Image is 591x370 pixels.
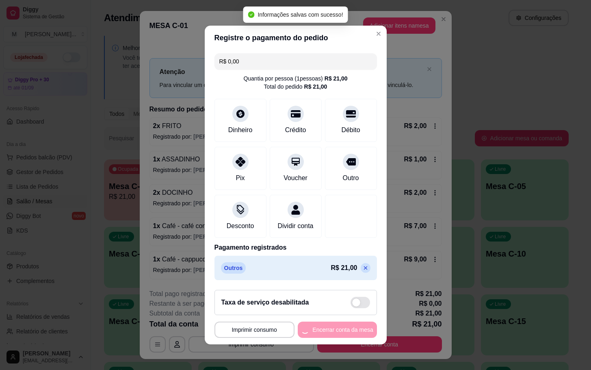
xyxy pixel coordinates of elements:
[219,53,372,70] input: Ex.: hambúrguer de cordeiro
[342,173,359,183] div: Outro
[264,83,327,91] div: Total do pedido
[331,263,357,273] p: R$ 21,00
[285,125,306,135] div: Crédito
[304,83,327,91] div: R$ 21,00
[277,221,313,231] div: Dividir conta
[221,298,309,307] h2: Taxa de serviço desabilitada
[236,173,245,183] div: Pix
[227,221,254,231] div: Desconto
[214,243,377,252] p: Pagamento registrados
[341,125,360,135] div: Débito
[214,322,294,338] button: Imprimir consumo
[372,27,385,40] button: Close
[325,74,348,83] div: R$ 21,00
[205,26,387,50] header: Registre o pagamento do pedido
[284,173,307,183] div: Voucher
[228,125,253,135] div: Dinheiro
[258,11,343,18] span: Informações salvas com sucesso!
[221,262,246,274] p: Outros
[248,11,254,18] span: check-circle
[243,74,347,83] div: Quantia por pessoa ( 1 pessoas)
